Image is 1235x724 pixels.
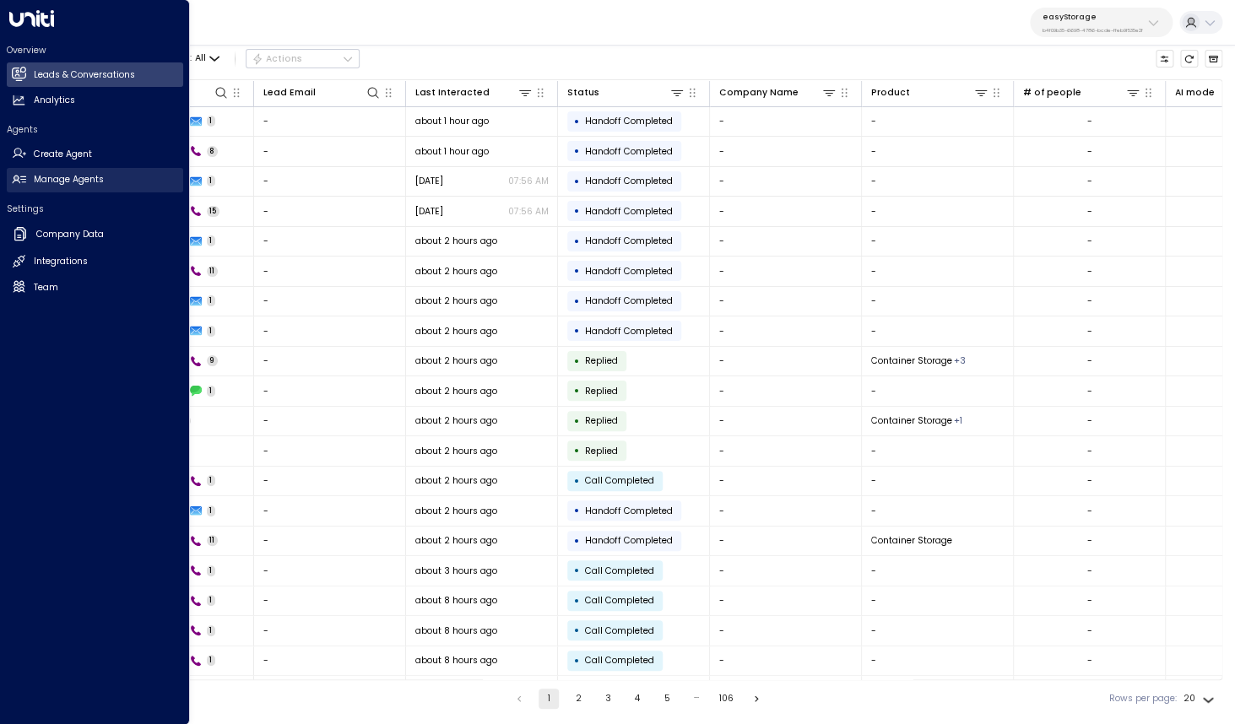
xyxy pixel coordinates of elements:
[415,445,497,457] span: about 2 hours ago
[871,534,952,547] span: Container Storage
[710,287,862,316] td: -
[207,116,216,127] span: 1
[585,385,618,397] span: Replied
[7,62,183,87] a: Leads & Conversations
[710,436,862,466] td: -
[862,287,1014,316] td: -
[207,505,216,516] span: 1
[574,410,580,432] div: •
[254,586,406,616] td: -
[1087,145,1092,158] div: -
[574,230,580,252] div: •
[207,475,216,486] span: 1
[710,616,862,646] td: -
[254,407,406,436] td: -
[862,197,1014,226] td: -
[246,49,360,69] div: Button group with a nested menu
[415,624,497,637] span: about 8 hours ago
[207,295,216,306] span: 1
[7,123,183,136] h2: Agents
[574,260,580,282] div: •
[34,94,75,107] h2: Analytics
[710,467,862,496] td: -
[585,565,654,577] span: Call Completed
[34,148,92,161] h2: Create Agent
[953,414,961,427] div: Container Storage-
[1109,692,1177,705] label: Rows per page:
[1184,689,1217,709] div: 20
[254,227,406,257] td: -
[1087,235,1092,247] div: -
[746,689,766,709] button: Go to next page
[585,445,618,457] span: Replied
[585,175,673,187] span: Handoff Completed
[252,53,303,65] div: Actions
[254,137,406,166] td: -
[862,137,1014,166] td: -
[862,496,1014,526] td: -
[1087,445,1092,457] div: -
[574,650,580,672] div: •
[207,266,219,277] span: 11
[710,257,862,286] td: -
[719,85,799,100] div: Company Name
[1087,385,1092,397] div: -
[862,107,1014,137] td: -
[254,257,406,286] td: -
[415,325,497,338] span: about 2 hours ago
[1087,354,1092,367] div: -
[585,145,673,158] span: Handoff Completed
[585,414,618,427] span: Replied
[415,115,489,127] span: about 1 hour ago
[36,228,104,241] h2: Company Data
[585,654,654,667] span: Call Completed
[871,414,952,427] span: Container Storage
[574,559,580,581] div: •
[1087,565,1092,577] div: -
[1087,594,1092,607] div: -
[710,316,862,346] td: -
[574,500,580,521] div: •
[710,107,862,137] td: -
[1087,505,1092,517] div: -
[574,170,580,192] div: •
[862,556,1014,586] td: -
[627,689,647,709] button: Go to page 4
[657,689,677,709] button: Go to page 5
[585,505,673,517] span: Handoff Completed
[34,68,135,82] h2: Leads & Conversations
[7,250,183,274] a: Integrations
[862,257,1014,286] td: -
[567,85,599,100] div: Status
[254,646,406,676] td: -
[710,137,862,166] td: -
[508,689,767,709] nav: pagination navigation
[871,84,989,100] div: Product
[1087,624,1092,637] div: -
[862,316,1014,346] td: -
[207,206,220,217] span: 15
[710,646,862,676] td: -
[415,534,497,547] span: about 2 hours ago
[1043,27,1143,34] p: b4f09b35-6698-4786-bcde-ffeb9f535e2f
[7,44,183,57] h2: Overview
[7,142,183,166] a: Create Agent
[1087,175,1092,187] div: -
[1030,8,1173,37] button: easyStorageb4f09b35-6698-4786-bcde-ffeb9f535e2f
[508,175,549,187] p: 07:56 AM
[1087,474,1092,487] div: -
[415,205,443,218] span: Aug 26, 2025
[574,440,580,462] div: •
[574,470,580,492] div: •
[598,689,618,709] button: Go to page 3
[585,265,673,278] span: Handoff Completed
[1087,414,1092,427] div: -
[207,535,219,546] span: 11
[207,355,219,366] span: 9
[539,689,559,709] button: page 1
[254,496,406,526] td: -
[568,689,588,709] button: Go to page 2
[574,619,580,641] div: •
[862,676,1014,705] td: -
[574,140,580,162] div: •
